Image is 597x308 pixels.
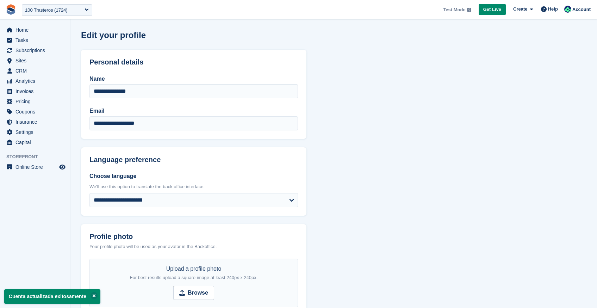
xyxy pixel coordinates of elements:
input: Browse [173,286,214,300]
label: Email [89,107,298,115]
span: CRM [15,66,58,76]
a: menu [4,66,67,76]
span: For best results upload a square image at least 240px x 240px. [130,275,258,280]
span: Sites [15,56,58,66]
img: Jenna Wimshurst [564,6,571,13]
span: Online Store [15,162,58,172]
h1: Edit your profile [81,30,146,40]
h2: Language preference [89,156,298,164]
span: Subscriptions [15,45,58,55]
label: Choose language [89,172,298,180]
a: menu [4,25,67,35]
div: Upload a profile photo [130,265,258,282]
h2: Personal details [89,58,298,66]
p: Cuenta actualizada exitosamente [4,289,100,304]
span: Analytics [15,76,58,86]
a: menu [4,56,67,66]
span: Home [15,25,58,35]
span: Insurance [15,117,58,127]
div: 100 Trasteros (1724) [25,7,68,14]
a: menu [4,117,67,127]
img: stora-icon-8386f47178a22dfd0bd8f6a31ec36ba5ce8667c1dd55bd0f319d3a0aa187defe.svg [6,4,16,15]
span: Test Mode [443,6,465,13]
a: menu [4,137,67,147]
span: Help [548,6,558,13]
a: menu [4,86,67,96]
span: Capital [15,137,58,147]
strong: Browse [188,289,208,297]
a: menu [4,45,67,55]
a: Preview store [58,163,67,171]
div: Your profile photo will be used as your avatar in the Backoffice. [89,243,298,250]
span: Coupons [15,107,58,117]
label: Name [89,75,298,83]
img: icon-info-grey-7440780725fd019a000dd9b08b2336e03edf1995a4989e88bcd33f0948082b44.svg [467,8,471,12]
a: menu [4,127,67,137]
span: Pricing [15,97,58,106]
a: Get Live [479,4,506,16]
a: menu [4,97,67,106]
label: Profile photo [89,233,298,241]
span: Get Live [483,6,501,13]
a: menu [4,35,67,45]
a: menu [4,162,67,172]
span: Settings [15,127,58,137]
a: menu [4,76,67,86]
a: menu [4,107,67,117]
span: Create [513,6,527,13]
span: Tasks [15,35,58,45]
div: We'll use this option to translate the back office interface. [89,183,298,190]
span: Invoices [15,86,58,96]
span: Storefront [6,153,70,160]
span: Account [572,6,591,13]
